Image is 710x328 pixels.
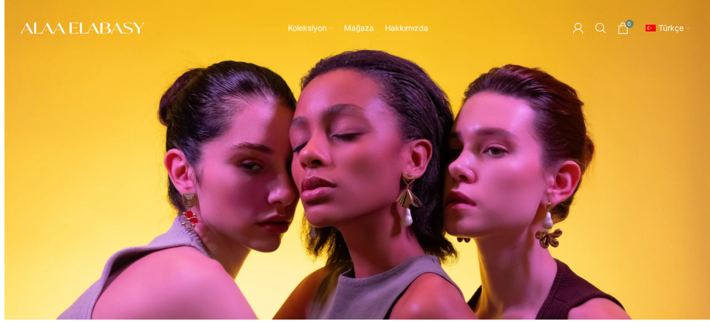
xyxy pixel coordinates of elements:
a: Arama [589,17,612,39]
a: Hakkımızda [385,16,428,40]
img: Türkçe [645,25,656,31]
a: tr_TRTürkçe [643,16,690,40]
nav: Ana yönlendirici [150,16,567,40]
span: 0 [625,20,634,28]
nav: Dil Menü [637,16,695,40]
a: Koleksiyon [288,16,333,40]
a: Site logo [21,22,144,32]
span: Hakkımızda [385,23,428,34]
a: 0 [612,17,634,39]
a: Mağaza [344,16,374,40]
span: Koleksiyon [288,23,327,34]
span: Mağaza [344,23,374,34]
span: Türkçe [658,23,684,33]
